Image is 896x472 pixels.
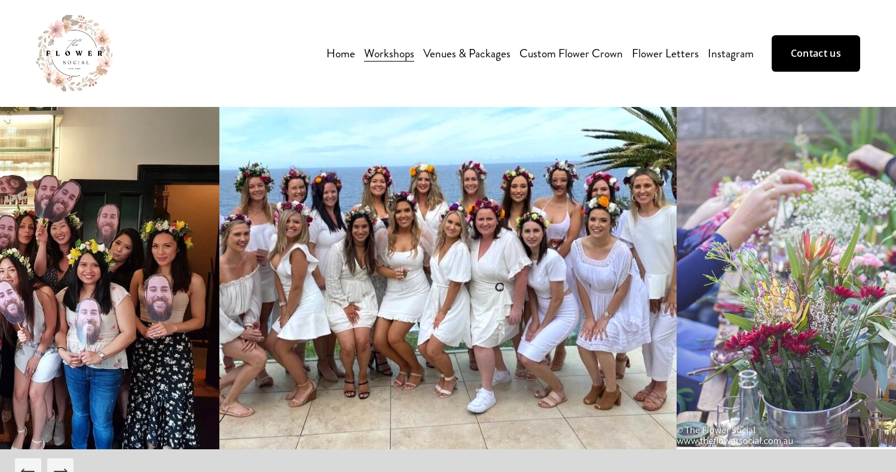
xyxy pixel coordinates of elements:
[364,44,414,63] span: Workshops
[423,43,510,64] a: Venues & Packages
[36,15,112,91] img: The Flower Social
[326,43,355,64] a: Home
[364,43,414,64] a: folder dropdown
[772,35,860,71] a: Contact us
[632,43,699,64] a: Flower Letters
[519,43,623,64] a: Custom Flower Crown
[219,107,677,449] img: 3AFF073C-4F93-41C1-97D6-D630F0B1C497_1_105_c.jpg
[708,43,754,64] a: Instagram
